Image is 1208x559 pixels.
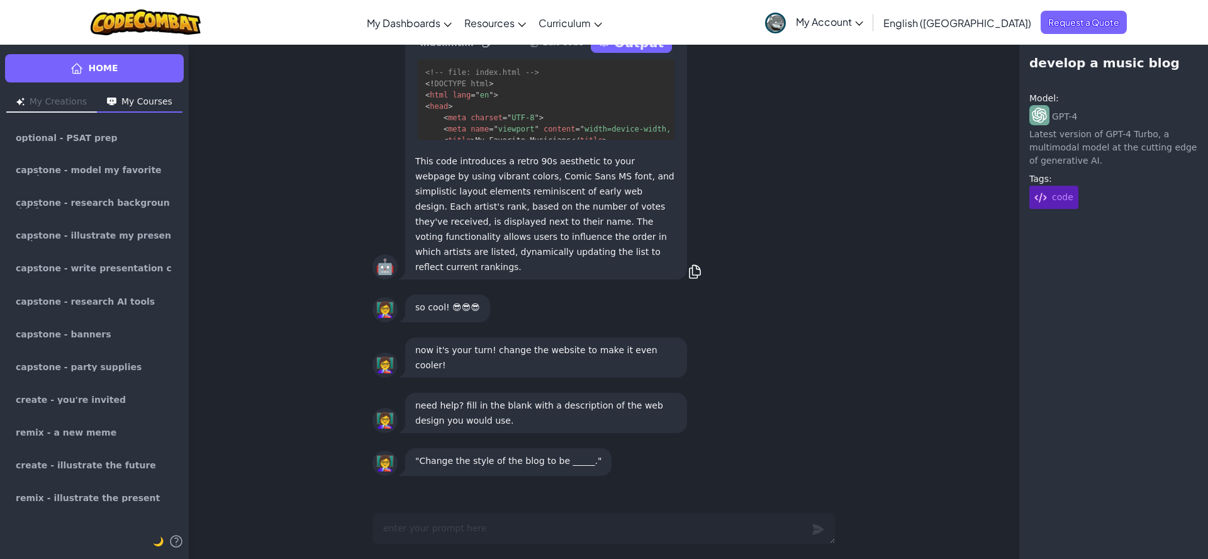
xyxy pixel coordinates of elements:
a: capstone - party supplies [5,352,184,382]
h1: develop a music blog [1029,54,1198,72]
p: This code introduces a retro 90s aesthetic to your webpage by using vibrant colors, Comic Sans MS... [415,154,677,274]
a: capstone - write presentation copy [5,254,184,284]
a: capstone - banners [5,319,184,349]
img: avatar [765,13,786,33]
span: Home [88,62,118,75]
button: 🌙 [153,534,164,549]
a: Home [5,54,184,82]
span: content [544,125,576,133]
span: capstone - model my favorite music [16,166,173,176]
span: create - you're invited [16,395,126,404]
span: = [489,125,493,133]
a: capstone - research background info [5,188,184,218]
span: html [430,91,448,99]
span: name [471,125,489,133]
p: now it's your turn! change the website to make it even cooler! [415,342,677,373]
a: learn - illustrate the past [5,516,184,546]
span: capstone - write presentation copy [16,264,173,274]
span: " [534,125,539,133]
span: capstone - banners [16,330,111,339]
span: charset [471,113,503,122]
a: Curriculum [532,6,608,40]
span: meta [448,125,466,133]
img: Icon [16,98,25,106]
span: en [480,91,489,99]
span: title [448,136,471,145]
a: capstone - illustrate my presentation [5,221,184,251]
span: lang [452,91,471,99]
span: < [425,91,430,99]
span: My Account [796,15,863,28]
span: < [425,102,430,111]
span: > [448,102,452,111]
span: < [444,125,448,133]
span: head [430,102,448,111]
div: Model : [1029,92,1198,105]
a: Request a Quote [1041,11,1127,34]
span: 🌙 [153,536,164,546]
span: html [471,79,489,88]
div: 👩‍🏫 [372,451,398,476]
div: 🤖 [372,254,398,279]
span: capstone - research background info [16,198,173,208]
div: 👩‍🏫 [372,408,398,433]
span: DOCTYPE [434,79,466,88]
span: viewport [498,125,535,133]
span: < [444,136,448,145]
span: title [580,136,603,145]
span: Resources [464,16,515,30]
span: > [489,79,493,88]
p: need help? fill in the blank with a description of the web design you would use. [415,398,677,428]
span: " [507,113,512,122]
a: My Dashboards [361,6,458,40]
span: meta [448,113,466,122]
span: code [1029,186,1078,209]
a: My Account [759,3,870,42]
span: < [444,113,448,122]
span: My Dashboards [367,16,440,30]
span: Curriculum [539,16,591,30]
img: GPT-4 [1029,105,1049,125]
span: > [539,113,544,122]
span: > [603,136,607,145]
span: " [493,125,498,133]
span: UTF-8 [512,113,534,122]
p: "Change the style of the blog to be _____." [415,453,601,468]
a: CodeCombat logo [91,9,201,35]
span: = [471,91,475,99]
div: GPT-4 [1029,105,1198,128]
span: capstone - research AI tools [16,297,155,306]
a: capstone - model my favorite music [5,155,184,186]
span: " [476,91,480,99]
span: capstone - illustrate my presentation [16,231,173,241]
div: Tags : [1029,172,1198,186]
p: so cool! 😎😎😎 [415,300,480,315]
span: My Favorite Musicians [476,136,571,145]
span: remix - illustrate the present [16,494,160,502]
div: 👩‍🏫 [372,353,398,378]
span: remix - a new meme [16,428,116,437]
a: English ([GEOGRAPHIC_DATA]) [877,6,1037,40]
img: Icon [107,98,116,106]
a: Resources [458,6,532,40]
button: My Creations [6,93,97,113]
a: remix - illustrate the present [5,483,184,513]
span: " [580,125,584,133]
a: remix - a new meme [5,417,184,448]
button: My Courses [97,93,182,113]
span: " [534,113,539,122]
div: Latest version of GPT-4 Turbo, a multimodal model at the cutting edge of generative AI. [1029,92,1198,167]
span: width=device-width, initial-scale=1.0 [584,125,752,133]
a: create - illustrate the future [5,450,184,480]
span: = [503,113,507,122]
span: = [576,125,580,133]
span: > [471,136,475,145]
a: capstone - research AI tools [5,286,184,317]
a: optional - PSAT prep [5,123,184,153]
span: > [493,91,498,99]
span: <! [425,79,434,88]
span: <!-- file: index.html --> [425,68,539,77]
span: </ [571,136,579,145]
span: optional - PSAT prep [16,133,117,142]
